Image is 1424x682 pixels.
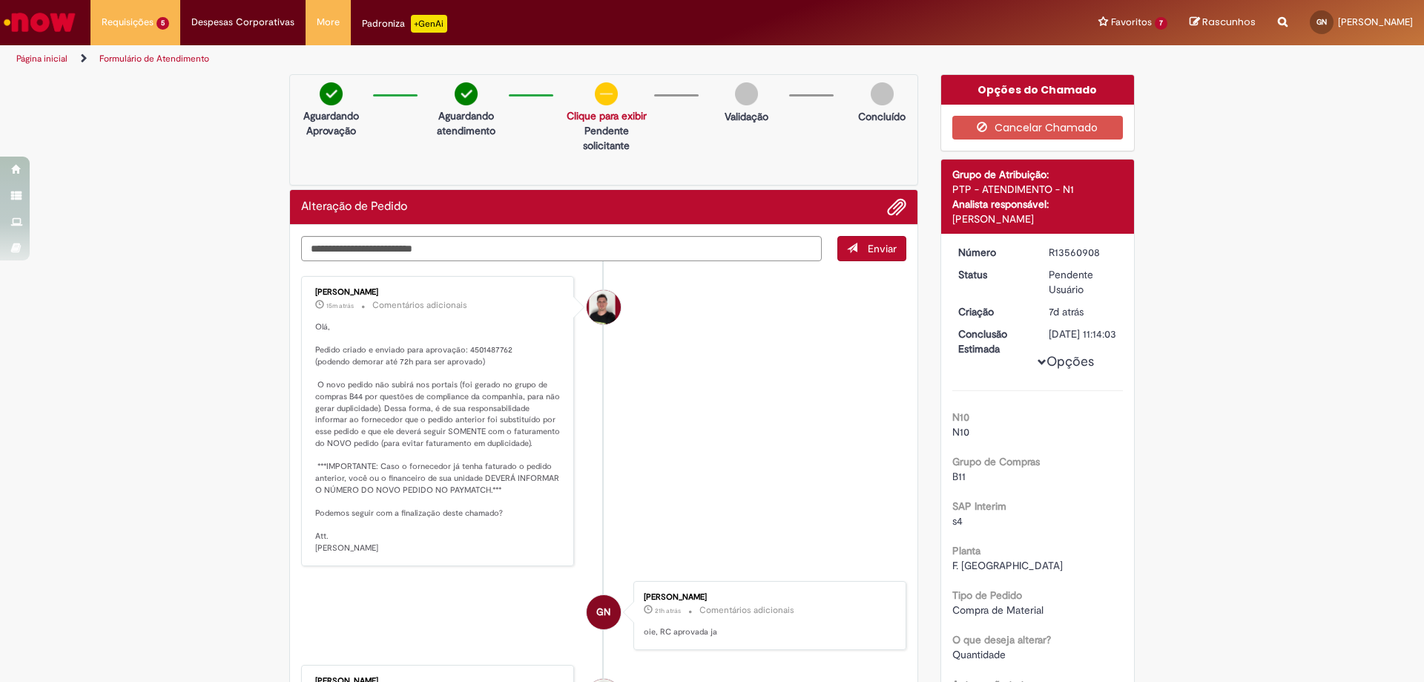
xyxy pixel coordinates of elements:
[301,200,407,214] h2: Alteração de Pedido Histórico de tíquete
[1049,305,1084,318] span: 7d atrás
[947,304,1038,319] dt: Criação
[655,606,681,615] time: 29/09/2025 17:54:43
[952,182,1124,197] div: PTP - ATENDIMENTO - N1
[644,593,891,602] div: [PERSON_NAME]
[887,197,906,217] button: Adicionar anexos
[1049,304,1118,319] div: 23/09/2025 18:40:02
[952,648,1006,661] span: Quantidade
[326,301,354,310] span: 15m atrás
[952,212,1124,226] div: [PERSON_NAME]
[941,75,1135,105] div: Opções do Chamado
[952,588,1022,602] b: Tipo de Pedido
[858,109,906,124] p: Concluído
[102,15,154,30] span: Requisições
[315,321,562,554] p: Olá, Pedido criado e enviado para aprovação: 4501487762 (podendo demorar até 72h para ser aprovad...
[431,108,501,138] p: Aguardando atendimento
[587,595,621,629] div: GABRIELLY RODRIGUES DO NASCIMENTO
[296,108,366,138] p: Aguardando Aprovação
[952,197,1124,212] div: Analista responsável:
[1111,15,1152,30] span: Favoritos
[595,82,618,105] img: circle-minus.png
[952,499,1006,513] b: SAP Interim
[301,236,822,261] textarea: Digite sua mensagem aqui...
[952,514,963,528] span: s4
[952,455,1040,468] b: Grupo de Compras
[1190,16,1256,30] a: Rascunhos
[1049,327,1118,341] div: [DATE] 11:14:03
[952,470,966,483] span: B11
[735,82,758,105] img: img-circle-grey.png
[191,15,294,30] span: Despesas Corporativas
[947,327,1038,356] dt: Conclusão Estimada
[1202,15,1256,29] span: Rascunhos
[952,633,1051,646] b: O que deseja alterar?
[1049,267,1118,297] div: Pendente Usuário
[952,603,1044,617] span: Compra de Material
[952,116,1124,140] button: Cancelar Chamado
[952,167,1124,182] div: Grupo de Atribuição:
[952,410,969,424] b: N10
[947,267,1038,282] dt: Status
[411,15,447,33] p: +GenAi
[362,15,447,33] div: Padroniza
[871,82,894,105] img: img-circle-grey.png
[587,290,621,324] div: Matheus Henrique Drudi
[952,544,980,557] b: Planta
[699,604,794,617] small: Comentários adicionais
[952,559,1063,572] span: F. [GEOGRAPHIC_DATA]
[1,7,78,37] img: ServiceNow
[455,82,478,105] img: check-circle-green.png
[1338,16,1413,28] span: [PERSON_NAME]
[320,82,343,105] img: check-circle-green.png
[326,301,354,310] time: 30/09/2025 14:20:27
[11,45,938,73] ul: Trilhas de página
[655,606,681,615] span: 21h atrás
[16,53,67,65] a: Página inicial
[372,299,467,312] small: Comentários adicionais
[315,288,562,297] div: [PERSON_NAME]
[567,123,647,153] p: Pendente solicitante
[1155,17,1167,30] span: 7
[1049,305,1084,318] time: 23/09/2025 18:40:02
[156,17,169,30] span: 5
[952,425,969,439] span: N10
[317,15,340,30] span: More
[837,236,906,261] button: Enviar
[947,245,1038,260] dt: Número
[567,109,647,122] a: Clique para exibir
[644,626,891,638] p: oie, RC aprovada ja
[868,242,897,255] span: Enviar
[596,594,610,630] span: GN
[99,53,209,65] a: Formulário de Atendimento
[1049,245,1118,260] div: R13560908
[725,109,768,124] p: Validação
[1316,17,1327,27] span: GN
